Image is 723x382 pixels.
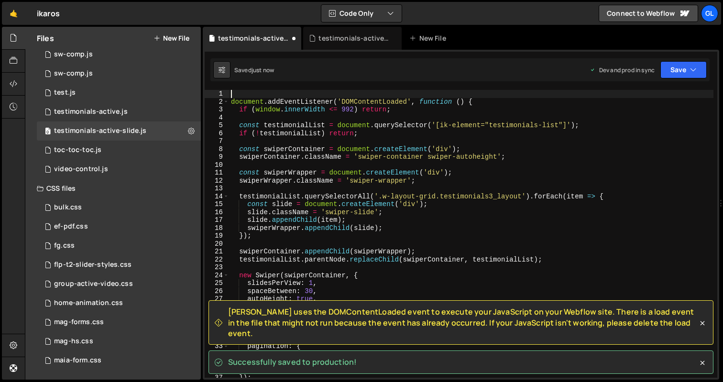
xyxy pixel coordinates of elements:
[37,33,54,44] h2: Files
[205,232,229,240] div: 19
[205,137,229,145] div: 7
[205,121,229,130] div: 5
[205,161,229,169] div: 10
[25,179,201,198] div: CSS files
[321,5,402,22] button: Code Only
[205,208,229,217] div: 16
[54,299,123,307] div: home-animation.css
[54,203,82,212] div: bulk.css
[54,165,108,174] div: video-control.js
[37,102,201,121] div: 5811/45976.js
[37,45,201,64] div: 5811/28690.js
[205,90,229,98] div: 1
[54,50,93,59] div: sw-comp.js
[205,153,229,161] div: 9
[409,33,449,43] div: New File
[228,357,357,367] span: Successfully saved to production!
[54,318,104,327] div: mag-forms.css
[205,240,229,248] div: 20
[599,5,698,22] a: Connect to Webflow
[205,98,229,106] div: 2
[660,61,707,78] button: Save
[205,145,229,153] div: 8
[37,217,201,236] div: 5811/15291.css
[37,351,201,370] div: 5811/17659.css
[205,224,229,232] div: 18
[37,64,201,83] div: 5811/28691.js
[37,160,201,179] div: 5811/26462.js
[37,83,201,102] div: 5811/16339.js
[205,319,229,327] div: 30
[252,66,274,74] div: just now
[205,216,229,224] div: 17
[205,374,229,382] div: 37
[590,66,655,74] div: Dev and prod in sync
[54,69,93,78] div: sw-comp.js
[205,200,229,208] div: 15
[153,34,189,42] button: New File
[37,313,201,332] div: 5811/15080.css
[205,287,229,295] div: 26
[2,2,25,25] a: 🤙
[318,33,390,43] div: testimonials-active.js
[205,303,229,311] div: 28
[54,261,131,269] div: flp-t2-slider-styles.css
[205,169,229,177] div: 11
[205,106,229,114] div: 3
[205,114,229,122] div: 4
[37,198,201,217] div: 5811/10846.css
[54,108,128,116] div: testimonials-active.js
[205,335,229,343] div: 32
[37,8,60,19] div: ikaros
[205,177,229,185] div: 12
[54,146,101,154] div: toc-toc-toc.js
[205,248,229,256] div: 21
[37,274,201,294] div: 5811/26116.css
[205,350,229,359] div: 34
[205,295,229,303] div: 27
[205,358,229,366] div: 35
[37,121,201,141] div: 5811/45982.js
[205,272,229,280] div: 24
[37,236,201,255] div: 5811/16840.css
[205,185,229,193] div: 13
[205,279,229,287] div: 25
[205,366,229,374] div: 36
[54,337,93,346] div: mag-hs.css
[37,255,201,274] div: 5811/17788.css
[205,311,229,319] div: 29
[37,332,201,351] div: 5811/14852.css
[205,263,229,272] div: 23
[54,88,76,97] div: test.js
[228,306,698,338] span: [PERSON_NAME] uses the DOMContentLoaded event to execute your JavaScript on your Webflow site. Th...
[701,5,718,22] a: Gl
[205,342,229,350] div: 33
[54,356,101,365] div: maia-form.css
[37,141,201,160] div: 5811/20788.js
[205,193,229,201] div: 14
[54,222,88,231] div: ef-pdf.css
[54,280,133,288] div: group-active-video.css
[205,256,229,264] div: 22
[205,130,229,138] div: 6
[234,66,274,74] div: Saved
[218,33,290,43] div: testimonials-active-slide.js
[37,294,201,313] div: 5811/11867.css
[54,241,75,250] div: fg.css
[54,127,146,135] div: testimonials-active-slide.js
[205,327,229,335] div: 31
[45,128,51,136] span: 0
